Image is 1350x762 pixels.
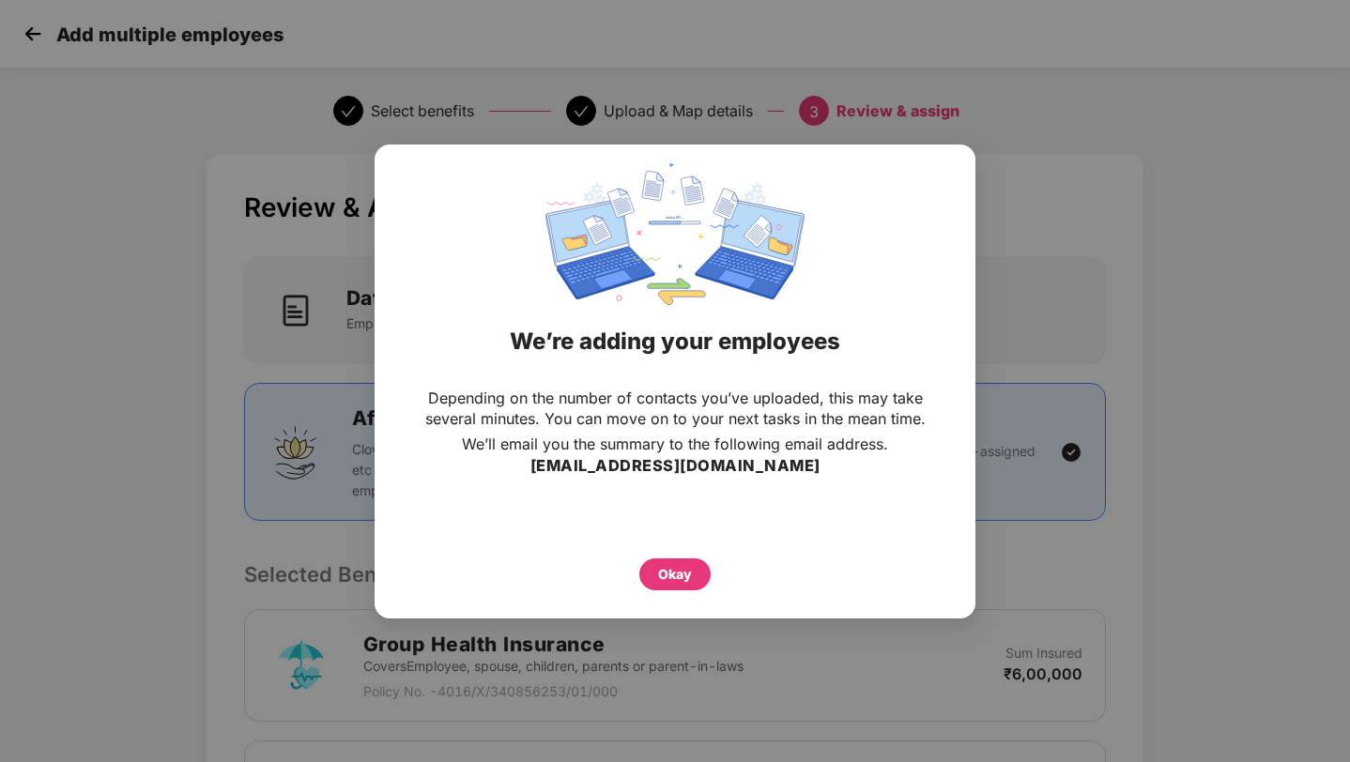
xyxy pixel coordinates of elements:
div: We’re adding your employees [398,305,952,378]
p: Depending on the number of contacts you’ve uploaded, this may take several minutes. You can move ... [412,388,938,429]
img: svg+xml;base64,PHN2ZyBpZD0iRGF0YV9zeW5jaW5nIiB4bWxucz0iaHR0cDovL3d3dy53My5vcmcvMjAwMC9zdmciIHdpZH... [545,163,805,305]
div: Okay [658,563,692,584]
h3: [EMAIL_ADDRESS][DOMAIN_NAME] [530,454,821,479]
p: We’ll email you the summary to the following email address. [462,434,888,454]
